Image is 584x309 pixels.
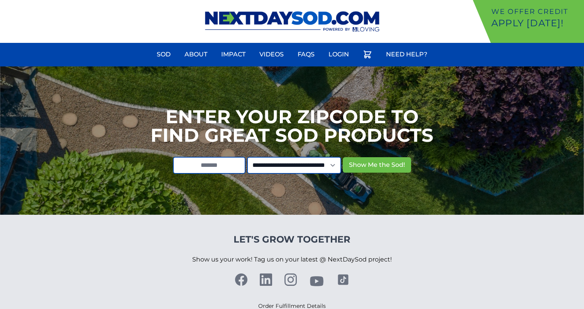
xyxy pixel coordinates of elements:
h1: Enter your Zipcode to Find Great Sod Products [151,107,433,144]
a: About [180,45,212,64]
a: Login [324,45,354,64]
a: Need Help? [381,45,432,64]
p: We offer Credit [491,6,581,17]
a: Sod [152,45,175,64]
a: Videos [255,45,288,64]
a: FAQs [293,45,319,64]
a: Impact [217,45,250,64]
h4: Let's Grow Together [192,233,392,246]
p: Apply [DATE]! [491,17,581,29]
button: Show Me the Sod! [343,157,411,173]
p: Show us your work! Tag us on your latest @ NextDaySod project! [192,246,392,273]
